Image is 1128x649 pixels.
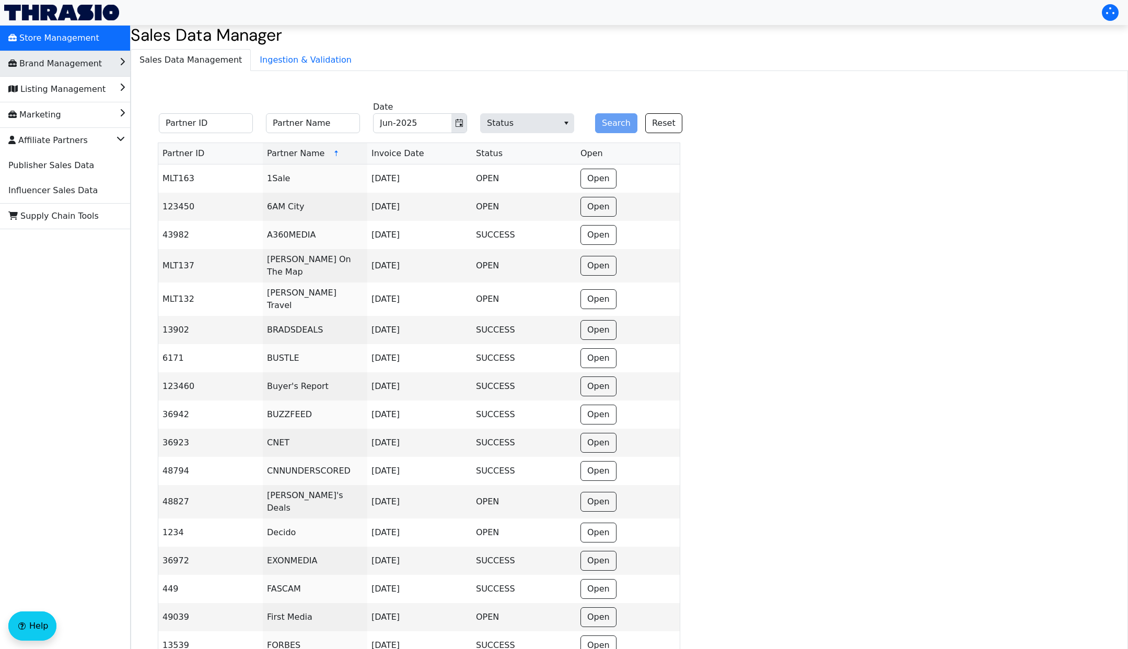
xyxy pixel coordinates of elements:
[587,293,610,305] span: Open
[367,400,472,429] td: [DATE]
[367,457,472,485] td: [DATE]
[131,25,1128,45] h2: Sales Data Manager
[580,523,617,542] button: Open
[158,575,263,603] td: 449
[472,249,576,282] td: OPEN
[580,433,617,453] button: Open
[158,344,263,372] td: 6171
[29,620,48,632] span: Help
[580,197,617,217] button: Open
[158,400,263,429] td: 36942
[263,193,367,221] td: 6AM City
[267,147,324,160] span: Partner Name
[580,405,617,424] button: Open
[263,547,367,575] td: EXONMEDIA
[367,429,472,457] td: [DATE]
[587,380,610,393] span: Open
[263,575,367,603] td: FASCAM
[472,316,576,344] td: SUCCESS
[263,164,367,193] td: 1Sale
[367,575,472,603] td: [DATE]
[158,249,263,282] td: MLT137
[367,316,472,344] td: [DATE]
[587,554,610,567] span: Open
[472,221,576,249] td: SUCCESS
[8,107,61,123] span: Marketing
[587,200,610,213] span: Open
[580,147,603,160] span: Open
[472,344,576,372] td: SUCCESS
[158,316,263,344] td: 13902
[367,193,472,221] td: [DATE]
[587,172,610,185] span: Open
[587,495,610,508] span: Open
[367,372,472,400] td: [DATE]
[472,575,576,603] td: SUCCESS
[587,259,610,272] span: Open
[587,436,610,449] span: Open
[580,348,617,368] button: Open
[158,603,263,631] td: 49039
[8,132,88,149] span: Affiliate Partners
[263,457,367,485] td: CNNUNDERSCORED
[263,249,367,282] td: [PERSON_NAME] On The Map
[8,611,56,641] button: Help floatingactionbutton
[559,114,574,133] button: select
[158,429,263,457] td: 36923
[587,465,610,477] span: Open
[580,607,617,627] button: Open
[367,221,472,249] td: [DATE]
[263,282,367,316] td: [PERSON_NAME] Travel
[158,221,263,249] td: 43982
[472,282,576,316] td: OPEN
[480,113,574,133] span: Status
[8,208,99,225] span: Supply Chain Tools
[472,372,576,400] td: SUCCESS
[263,316,367,344] td: BRADSDEALS
[587,611,610,623] span: Open
[472,400,576,429] td: SUCCESS
[580,289,617,309] button: Open
[263,429,367,457] td: CNET
[263,400,367,429] td: BUZZFEED
[158,282,263,316] td: MLT132
[587,229,610,241] span: Open
[580,551,617,571] button: Open
[263,518,367,547] td: Decido
[367,603,472,631] td: [DATE]
[580,376,617,396] button: Open
[472,518,576,547] td: OPEN
[4,5,119,20] img: Thrasio Logo
[158,372,263,400] td: 123460
[587,352,610,364] span: Open
[8,55,102,72] span: Brand Management
[367,249,472,282] td: [DATE]
[472,429,576,457] td: SUCCESS
[8,157,94,174] span: Publisher Sales Data
[251,50,360,70] span: Ingestion & Validation
[580,256,617,276] button: Open
[158,193,263,221] td: 123450
[8,81,106,98] span: Listing Management
[367,344,472,372] td: [DATE]
[158,518,263,547] td: 1234
[580,169,617,188] button: Open
[367,164,472,193] td: [DATE]
[451,114,467,133] button: Toggle calendar
[580,225,617,245] button: Open
[158,457,263,485] td: 48794
[8,182,98,199] span: Influencer Sales Data
[263,221,367,249] td: A360MEDIA
[580,461,617,481] button: Open
[158,164,263,193] td: MLT163
[476,147,503,160] span: Status
[580,579,617,599] button: Open
[371,147,424,160] span: Invoice Date
[367,282,472,316] td: [DATE]
[263,344,367,372] td: BUSTLE
[263,372,367,400] td: Buyer's Report
[472,485,576,518] td: OPEN
[367,485,472,518] td: [DATE]
[374,114,451,133] input: Jun-2025
[131,50,250,70] span: Sales Data Management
